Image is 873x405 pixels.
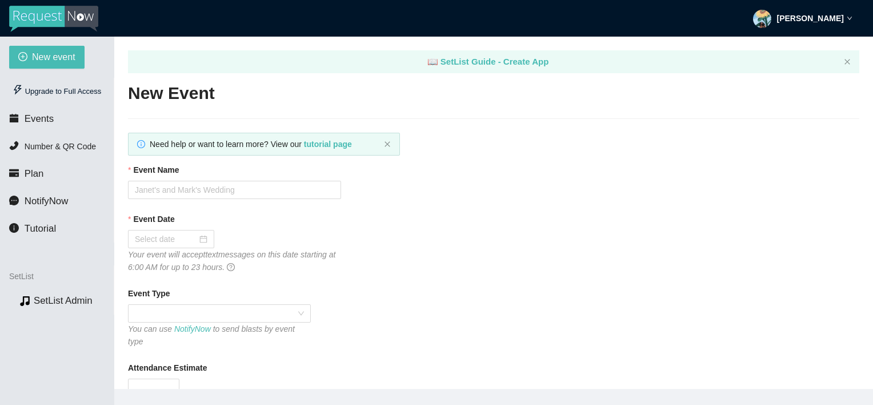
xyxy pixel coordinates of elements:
[427,57,438,66] span: laptop
[128,82,859,105] h2: New Event
[150,140,352,149] span: Need help or want to learn more? View our
[25,196,68,207] span: NotifyNow
[9,223,19,233] span: info-circle
[133,164,179,176] b: Event Name
[128,323,311,348] div: You can use to send blasts by event type
[174,324,211,333] a: NotifyNow
[777,14,844,23] strong: [PERSON_NAME]
[137,140,145,148] span: info-circle
[128,362,207,374] b: Attendance Estimate
[18,52,27,63] span: plus-circle
[844,58,851,66] button: close
[304,140,352,149] a: tutorial page
[128,181,341,199] input: Janet's and Mark's Wedding
[427,57,549,66] a: laptop SetList Guide - Create App
[128,250,335,272] i: Your event will accept text messages on this date starting at 6:00 AM for up to 23 hours.
[13,85,23,95] span: thunderbolt
[25,113,54,124] span: Events
[384,141,391,148] button: close
[384,141,391,148] span: close
[9,46,85,69] button: plus-circleNew event
[753,10,771,28] img: ACg8ocK81WQDGdkweK53-Q0qSBxZwsUrr9FirzT18oIXE6C3nwnK4WAzmA=s96-c
[227,263,235,271] span: question-circle
[128,287,170,300] b: Event Type
[844,58,851,65] span: close
[9,168,19,178] span: credit-card
[34,295,93,306] a: SetList Admin
[9,141,19,150] span: phone
[25,223,56,234] span: Tutorial
[9,196,19,205] span: message
[9,80,105,103] div: Upgrade to Full Access
[9,113,19,123] span: calendar
[32,50,75,64] span: New event
[847,15,852,21] span: down
[133,213,174,225] b: Event Date
[25,168,44,179] span: Plan
[9,6,98,32] img: RequestNow
[135,233,197,245] input: Select date
[25,142,96,151] span: Number & QR Code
